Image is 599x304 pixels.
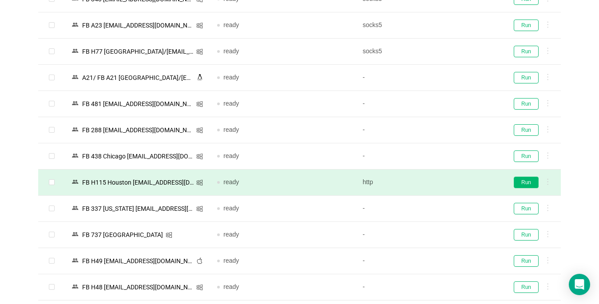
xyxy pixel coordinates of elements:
[223,152,239,159] span: ready
[79,98,196,110] div: FB 481 [EMAIL_ADDRESS][DOMAIN_NAME]
[514,20,539,31] button: Run
[514,72,539,83] button: Run
[356,196,501,222] td: -
[223,126,239,133] span: ready
[514,255,539,267] button: Run
[514,281,539,293] button: Run
[196,101,203,107] i: icon: windows
[79,255,196,267] div: FB Н49 [EMAIL_ADDRESS][DOMAIN_NAME]
[79,46,196,57] div: FB Н77 [GEOGRAPHIC_DATA]/[EMAIL_ADDRESS][DOMAIN_NAME]
[79,72,197,83] div: А21/ FB A21 [GEOGRAPHIC_DATA]/[EMAIL_ADDRESS][DOMAIN_NAME]
[196,205,203,212] i: icon: windows
[356,39,501,65] td: socks5
[196,153,203,160] i: icon: windows
[166,232,172,238] i: icon: windows
[356,65,501,91] td: -
[514,150,539,162] button: Run
[196,22,203,29] i: icon: windows
[223,47,239,55] span: ready
[223,178,239,186] span: ready
[514,203,539,214] button: Run
[79,124,196,136] div: FB 288 [EMAIL_ADDRESS][DOMAIN_NAME]
[79,203,196,214] div: FB 337 [US_STATE] [EMAIL_ADDRESS][DOMAIN_NAME]
[196,48,203,55] i: icon: windows
[514,229,539,241] button: Run
[356,143,501,170] td: -
[356,248,501,274] td: -
[223,231,239,238] span: ready
[356,222,501,248] td: -
[514,124,539,136] button: Run
[356,91,501,117] td: -
[356,274,501,300] td: -
[514,98,539,110] button: Run
[356,170,501,196] td: http
[79,229,166,241] div: FB 737 [GEOGRAPHIC_DATA]
[196,179,203,186] i: icon: windows
[514,177,539,188] button: Run
[79,177,196,188] div: FB H115 Houston [EMAIL_ADDRESS][DOMAIN_NAME]
[514,46,539,57] button: Run
[223,283,239,290] span: ready
[223,74,239,81] span: ready
[79,20,196,31] div: FB A23 [EMAIL_ADDRESS][DOMAIN_NAME]
[223,100,239,107] span: ready
[356,117,501,143] td: -
[223,21,239,28] span: ready
[569,274,590,295] div: Open Intercom Messenger
[196,127,203,134] i: icon: windows
[196,284,203,291] i: icon: windows
[223,257,239,264] span: ready
[79,281,196,293] div: FB Н48 [EMAIL_ADDRESS][DOMAIN_NAME] [1]
[79,150,196,162] div: FB 438 Chicago [EMAIL_ADDRESS][DOMAIN_NAME]
[223,205,239,212] span: ready
[356,12,501,39] td: socks5
[196,257,203,264] i: icon: apple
